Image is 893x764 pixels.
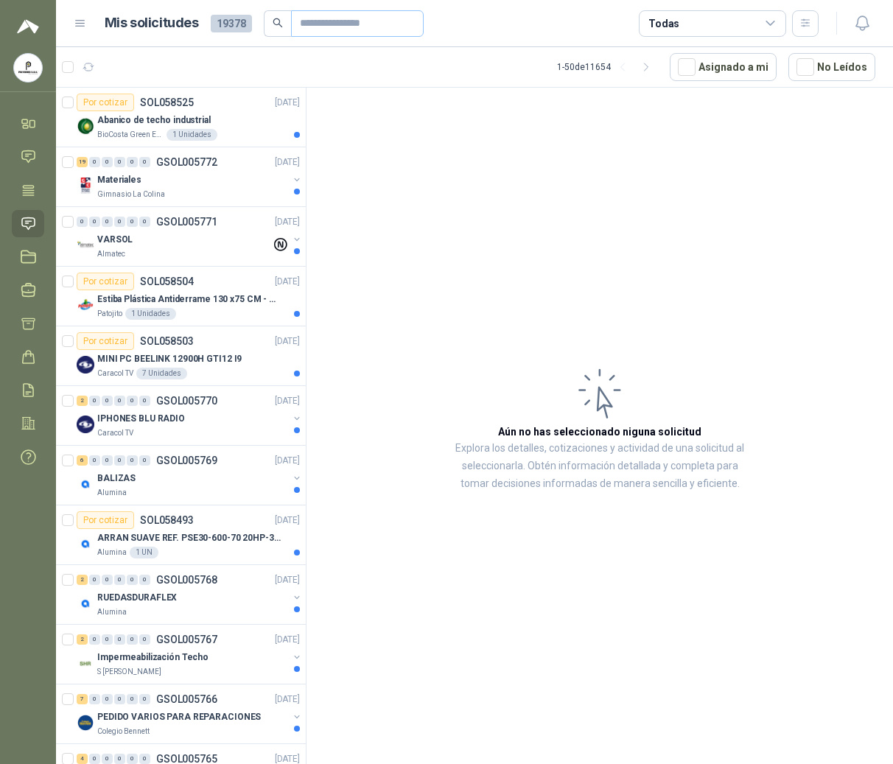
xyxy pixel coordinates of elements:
[140,336,194,346] p: SOL058503
[275,454,300,468] p: [DATE]
[56,326,306,386] a: Por cotizarSOL058503[DATE] Company LogoMINI PC BEELINK 12900H GTI12 I9Caracol TV7 Unidades
[114,157,125,167] div: 0
[102,634,113,645] div: 0
[102,754,113,764] div: 0
[77,332,134,350] div: Por cotizar
[275,633,300,647] p: [DATE]
[89,575,100,585] div: 0
[498,424,701,440] h3: Aún no has seleccionado niguna solicitud
[97,189,165,200] p: Gimnasio La Colina
[275,215,300,229] p: [DATE]
[140,276,194,287] p: SOL058504
[127,694,138,704] div: 0
[77,392,303,439] a: 2 0 0 0 0 0 GSOL005770[DATE] Company LogoIPHONES BLU RADIOCaracol TV
[127,157,138,167] div: 0
[211,15,252,32] span: 19378
[77,117,94,135] img: Company Logo
[102,396,113,406] div: 0
[127,455,138,466] div: 0
[114,634,125,645] div: 0
[89,455,100,466] div: 0
[139,455,150,466] div: 0
[275,275,300,289] p: [DATE]
[275,334,300,348] p: [DATE]
[14,54,42,82] img: Company Logo
[156,455,217,466] p: GSOL005769
[275,573,300,587] p: [DATE]
[127,217,138,227] div: 0
[97,427,133,439] p: Caracol TV
[454,440,746,493] p: Explora los detalles, cotizaciones y actividad de una solicitud al seleccionarla. Obtén informaci...
[648,15,679,32] div: Todas
[105,13,199,34] h1: Mis solicitudes
[17,18,39,35] img: Logo peakr
[77,455,88,466] div: 6
[97,591,177,605] p: RUEDASDURAFLEX
[97,412,185,426] p: IPHONES BLU RADIO
[97,233,133,247] p: VARSOL
[156,575,217,585] p: GSOL005768
[136,368,187,379] div: 7 Unidades
[788,53,875,81] button: No Leídos
[130,547,158,558] div: 1 UN
[127,754,138,764] div: 0
[77,634,88,645] div: 2
[102,694,113,704] div: 0
[156,754,217,764] p: GSOL005765
[77,416,94,433] img: Company Logo
[77,273,134,290] div: Por cotizar
[114,575,125,585] div: 0
[102,217,113,227] div: 0
[97,651,209,665] p: Impermeabilización Techo
[557,55,658,79] div: 1 - 50 de 11654
[156,634,217,645] p: GSOL005767
[77,571,303,618] a: 2 0 0 0 0 0 GSOL005768[DATE] Company LogoRUEDASDURAFLEXAlumina
[89,157,100,167] div: 0
[97,547,127,558] p: Alumina
[102,157,113,167] div: 0
[77,631,303,678] a: 2 0 0 0 0 0 GSOL005767[DATE] Company LogoImpermeabilización TechoS [PERSON_NAME]
[77,595,94,612] img: Company Logo
[77,217,88,227] div: 0
[156,396,217,406] p: GSOL005770
[89,694,100,704] div: 0
[77,94,134,111] div: Por cotizar
[97,368,133,379] p: Caracol TV
[114,694,125,704] div: 0
[56,88,306,147] a: Por cotizarSOL058525[DATE] Company LogoAbanico de techo industrialBioCosta Green Energy S.A.S1 Un...
[139,694,150,704] div: 0
[670,53,777,81] button: Asignado a mi
[140,515,194,525] p: SOL058493
[77,511,134,529] div: Por cotizar
[114,217,125,227] div: 0
[97,666,161,678] p: S [PERSON_NAME]
[77,575,88,585] div: 2
[97,606,127,618] p: Alumina
[56,267,306,326] a: Por cotizarSOL058504[DATE] Company LogoEstiba Plástica Antiderrame 130 x75 CM - Capacidad 180-200...
[56,505,306,565] a: Por cotizarSOL058493[DATE] Company LogoARRAN SUAVE REF. PSE30-600-70 20HP-30AAlumina1 UN
[125,308,176,320] div: 1 Unidades
[97,113,211,127] p: Abanico de techo industrial
[89,217,100,227] div: 0
[139,575,150,585] div: 0
[97,308,122,320] p: Patojito
[97,472,136,486] p: BALIZAS
[127,575,138,585] div: 0
[77,213,303,260] a: 0 0 0 0 0 0 GSOL005771[DATE] Company LogoVARSOLAlmatec
[139,754,150,764] div: 0
[97,352,242,366] p: MINI PC BEELINK 12900H GTI12 I9
[97,173,141,187] p: Materiales
[102,575,113,585] div: 0
[140,97,194,108] p: SOL058525
[102,455,113,466] div: 0
[139,217,150,227] div: 0
[77,296,94,314] img: Company Logo
[89,754,100,764] div: 0
[127,634,138,645] div: 0
[97,531,281,545] p: ARRAN SUAVE REF. PSE30-600-70 20HP-30A
[89,634,100,645] div: 0
[77,177,94,194] img: Company Logo
[77,654,94,672] img: Company Logo
[114,455,125,466] div: 0
[97,487,127,499] p: Alumina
